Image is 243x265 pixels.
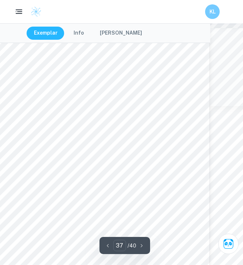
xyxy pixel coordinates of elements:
p: / 40 [128,242,136,250]
h6: KL [208,8,217,16]
a: Clastify logo [26,6,42,17]
img: Clastify logo [31,6,42,17]
button: Exemplar [27,27,65,40]
button: Ask Clai [218,234,239,254]
button: [PERSON_NAME] [93,27,149,40]
button: KL [205,4,220,19]
button: Info [66,27,91,40]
